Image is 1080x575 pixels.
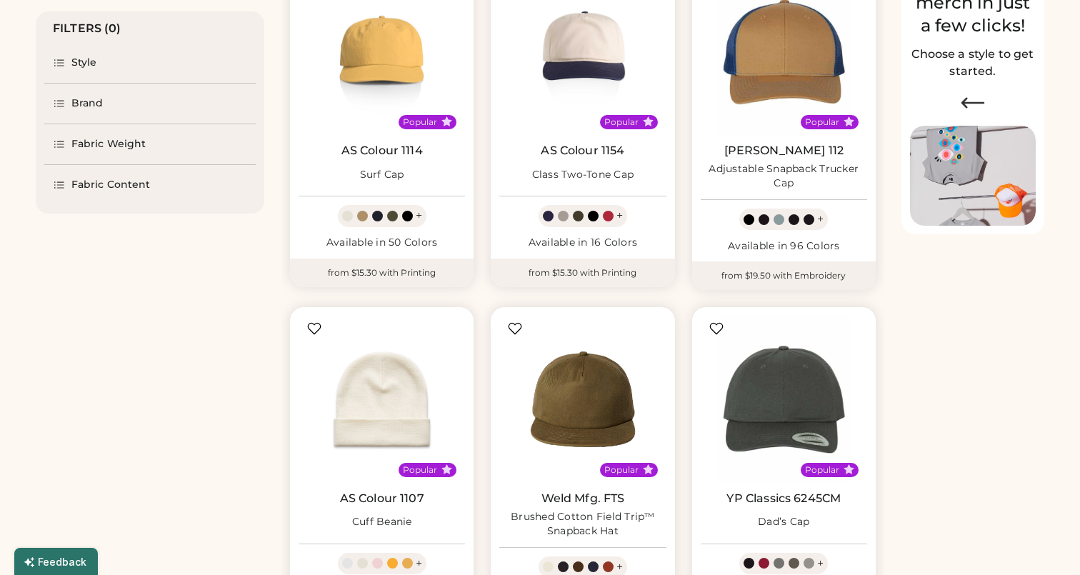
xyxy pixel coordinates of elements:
div: Available in 16 Colors [499,236,666,250]
div: + [416,208,422,224]
button: Popular Style [643,464,654,475]
div: Popular [604,116,639,128]
img: Image of Lisa Congdon Eye Print on T-Shirt and Hat [910,126,1036,226]
button: Popular Style [844,116,854,127]
img: Weld Mfg. FTS Brushed Cotton Field Trip™ Snapback Hat [499,316,666,482]
div: Brushed Cotton Field Trip™ Snapback Hat [499,510,666,539]
div: Adjustable Snapback Trucker Cap [701,162,867,191]
div: Cuff Beanie [352,515,412,529]
h2: Choose a style to get started. [910,46,1036,80]
div: from $15.30 with Printing [491,259,674,287]
div: from $19.50 with Embroidery [692,261,876,290]
div: Popular [403,464,437,476]
div: + [817,211,824,227]
iframe: Front Chat [1012,511,1074,572]
div: Fabric Weight [71,137,146,151]
button: Popular Style [441,464,452,475]
div: + [817,556,824,571]
div: Popular [403,116,437,128]
img: YP Classics 6245CM Dad’s Cap [701,316,867,482]
a: Weld Mfg. FTS [541,491,625,506]
div: + [416,556,422,571]
div: Class Two-Tone Cap [532,168,634,182]
button: Popular Style [844,464,854,475]
div: Available in 50 Colors [299,236,465,250]
div: + [616,559,623,575]
button: Popular Style [441,116,452,127]
div: FILTERS (0) [53,20,121,37]
div: Style [71,56,97,70]
a: YP Classics 6245CM [726,491,841,506]
a: [PERSON_NAME] 112 [724,144,844,158]
a: AS Colour 1114 [341,144,423,158]
div: Dad’s Cap [758,515,809,529]
div: Popular [604,464,639,476]
a: AS Colour 1107 [340,491,424,506]
div: from $15.30 with Printing [290,259,474,287]
div: Popular [805,116,839,128]
div: + [616,208,623,224]
button: Popular Style [643,116,654,127]
div: Popular [805,464,839,476]
a: AS Colour 1154 [541,144,624,158]
div: Brand [71,96,104,111]
div: Available in 96 Colors [701,239,867,254]
img: AS Colour 1107 Cuff Beanie [299,316,465,482]
div: Fabric Content [71,178,150,192]
div: Surf Cap [360,168,404,182]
